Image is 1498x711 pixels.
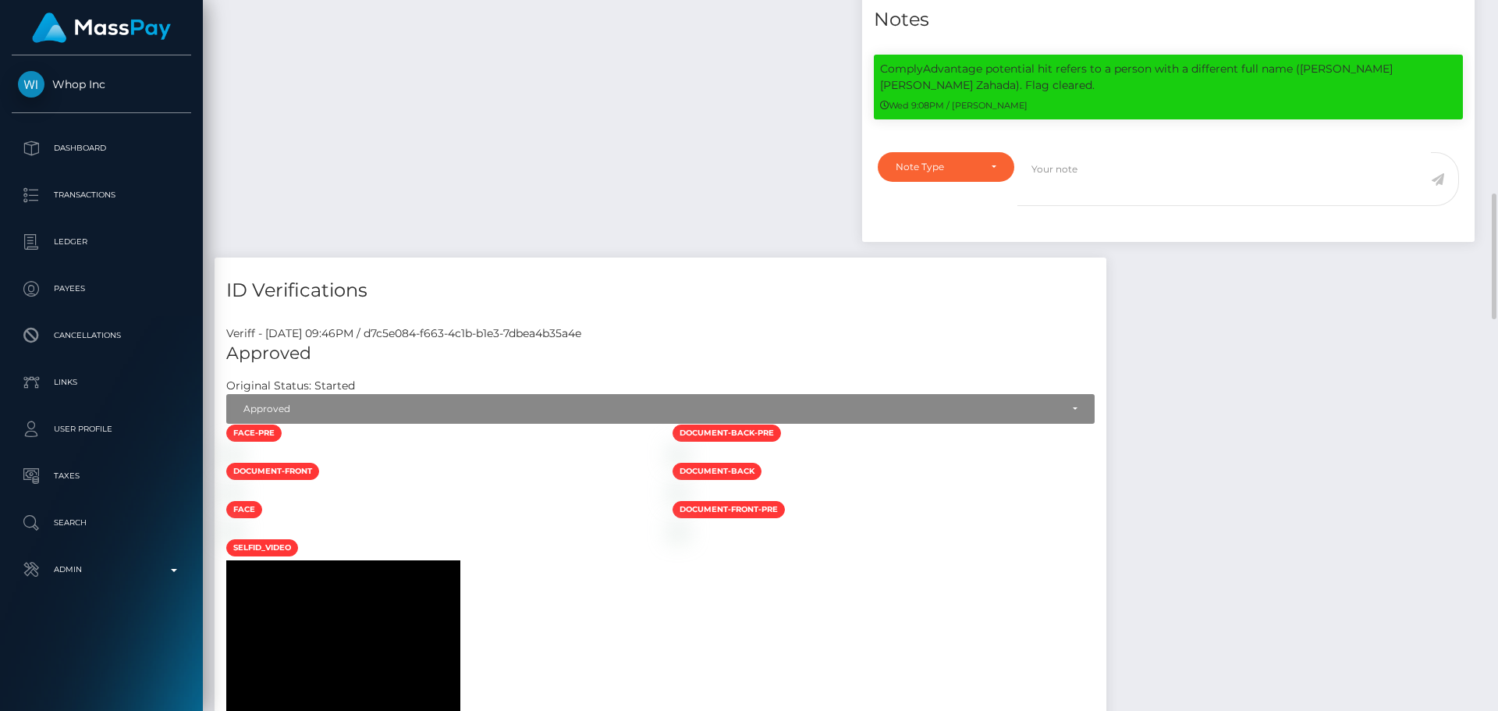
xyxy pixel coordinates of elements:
[226,425,282,442] span: face-pre
[673,463,761,480] span: document-back
[12,410,191,449] a: User Profile
[18,511,185,535] p: Search
[12,77,191,91] span: Whop Inc
[12,363,191,402] a: Links
[896,161,978,173] div: Note Type
[12,457,191,496] a: Taxes
[874,6,1463,34] h4: Notes
[226,342,1095,366] h5: Approved
[673,501,785,518] span: document-front-pre
[226,486,239,499] img: 778cd8b9-ac9e-468e-9ab2-f1d97c3fa73d
[226,394,1095,424] button: Approved
[215,325,1106,342] div: Veriff - [DATE] 09:46PM / d7c5e084-f663-4c1b-b1e3-7dbea4b35a4e
[18,371,185,394] p: Links
[226,463,319,480] span: document-front
[226,539,298,556] span: selfid_video
[18,464,185,488] p: Taxes
[18,277,185,300] p: Payees
[243,403,1060,415] div: Approved
[12,269,191,308] a: Payees
[880,61,1457,94] p: ComplyAdvantage potential hit refers to a person with a different full name ([PERSON_NAME] [PERSO...
[18,137,185,160] p: Dashboard
[18,230,185,254] p: Ledger
[18,183,185,207] p: Transactions
[12,222,191,261] a: Ledger
[12,176,191,215] a: Transactions
[673,486,685,499] img: 6fe9c1e1-faa8-4714-aec9-df0e002052a3
[12,316,191,355] a: Cancellations
[673,448,685,460] img: 63e99593-1283-48ed-99a7-371e450ada93
[12,550,191,589] a: Admin
[12,129,191,168] a: Dashboard
[673,425,781,442] span: document-back-pre
[18,418,185,441] p: User Profile
[226,524,239,537] img: 9bb8d1d8-b071-40e2-bd59-2b91c8aeaecc
[226,277,1095,304] h4: ID Verifications
[12,503,191,542] a: Search
[32,12,171,43] img: MassPay Logo
[226,379,355,393] h7: Original Status: Started
[18,324,185,347] p: Cancellations
[18,558,185,581] p: Admin
[673,524,685,537] img: 18e9ecaf-7ad8-4c11-b556-ce2316fce1e5
[18,71,44,98] img: Whop Inc
[226,448,239,460] img: d543ce4c-646b-4c87-87ce-aea031745ce9
[880,100,1028,111] small: Wed 9:08PM / [PERSON_NAME]
[226,501,262,518] span: face
[878,152,1014,182] button: Note Type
